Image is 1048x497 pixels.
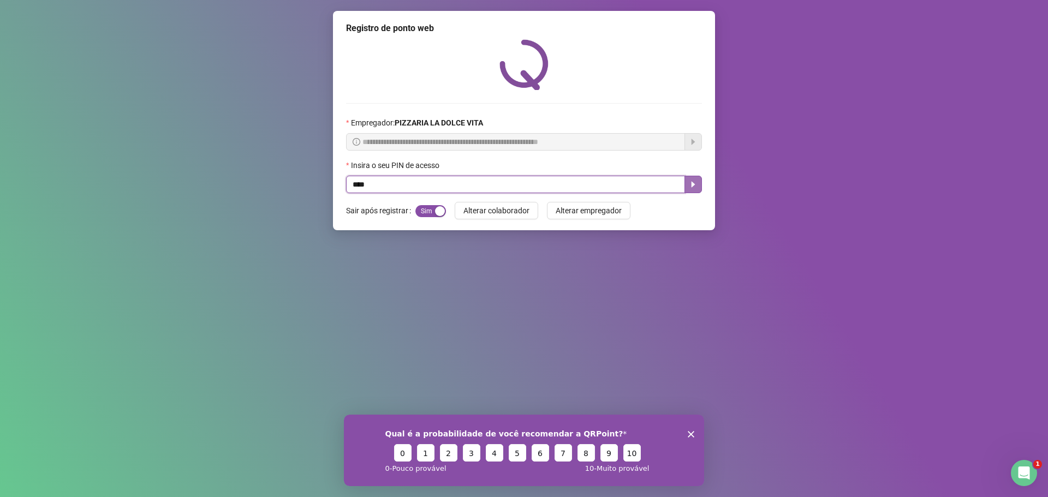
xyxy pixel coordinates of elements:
[346,159,446,171] label: Insira o seu PIN de acesso
[344,415,704,486] iframe: Pesquisa da QRPoint
[455,202,538,219] button: Alterar colaborador
[547,202,630,219] button: Alterar empregador
[346,202,415,219] label: Sair após registrar
[1033,460,1042,469] span: 1
[395,118,483,127] strong: PIZZARIA LA DOLCE VITA
[689,180,698,189] span: caret-right
[499,39,549,90] img: QRPoint
[463,205,529,217] span: Alterar colaborador
[353,138,360,146] span: info-circle
[1011,460,1037,486] iframe: Intercom live chat
[556,205,622,217] span: Alterar empregador
[346,22,702,35] div: Registro de ponto web
[351,117,483,129] span: Empregador :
